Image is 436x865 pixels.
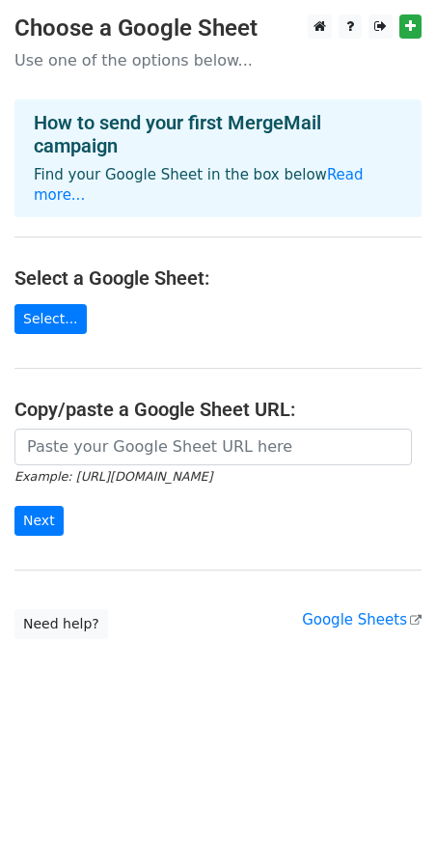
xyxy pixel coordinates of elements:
a: Google Sheets [302,611,422,628]
h4: Select a Google Sheet: [14,266,422,290]
h4: How to send your first MergeMail campaign [34,111,402,157]
h3: Choose a Google Sheet [14,14,422,42]
small: Example: [URL][DOMAIN_NAME] [14,469,212,484]
p: Find your Google Sheet in the box below [34,165,402,206]
input: Next [14,506,64,536]
a: Need help? [14,609,108,639]
p: Use one of the options below... [14,50,422,70]
h4: Copy/paste a Google Sheet URL: [14,398,422,421]
a: Read more... [34,166,364,204]
input: Paste your Google Sheet URL here [14,429,412,465]
a: Select... [14,304,87,334]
